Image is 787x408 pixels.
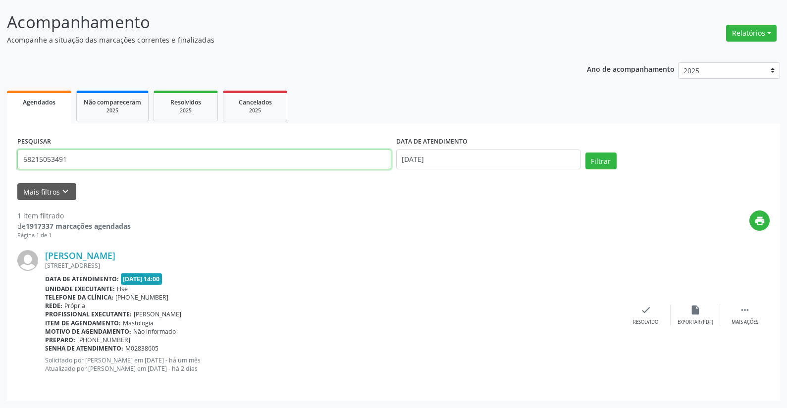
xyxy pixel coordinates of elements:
span: Não informado [133,327,176,336]
div: [STREET_ADDRESS] [45,261,621,270]
div: Resolvido [633,319,658,326]
b: Data de atendimento: [45,275,119,283]
div: Página 1 de 1 [17,231,131,240]
i: keyboard_arrow_down [60,186,71,197]
div: de [17,221,131,231]
b: Unidade executante: [45,285,115,293]
span: Resolvidos [170,98,201,106]
div: 2025 [161,107,210,114]
b: Rede: [45,302,62,310]
div: Exportar (PDF) [678,319,713,326]
i: insert_drive_file [690,305,701,315]
b: Senha de atendimento: [45,344,123,353]
p: Solicitado por [PERSON_NAME] em [DATE] - há um mês Atualizado por [PERSON_NAME] em [DATE] - há 2 ... [45,356,621,373]
span: Própria [64,302,85,310]
input: Selecione um intervalo [396,150,580,169]
div: 2025 [84,107,141,114]
span: M02838605 [125,344,158,353]
a: [PERSON_NAME] [45,250,115,261]
strong: 1917337 marcações agendadas [26,221,131,231]
b: Motivo de agendamento: [45,327,131,336]
div: 2025 [230,107,280,114]
span: Agendados [23,98,55,106]
p: Acompanhe a situação das marcações correntes e finalizadas [7,35,548,45]
p: Acompanhamento [7,10,548,35]
button: Relatórios [726,25,777,42]
i: check [640,305,651,315]
span: [DATE] 14:00 [121,273,162,285]
b: Telefone da clínica: [45,293,113,302]
input: Nome, código do beneficiário ou CPF [17,150,391,169]
div: Mais ações [732,319,758,326]
i:  [739,305,750,315]
span: Mastologia [123,319,154,327]
b: Item de agendamento: [45,319,121,327]
span: [PHONE_NUMBER] [115,293,168,302]
b: Profissional executante: [45,310,132,318]
span: [PERSON_NAME] [134,310,181,318]
button: print [749,210,770,231]
p: Ano de acompanhamento [587,62,675,75]
label: PESQUISAR [17,134,51,150]
img: img [17,250,38,271]
span: Não compareceram [84,98,141,106]
label: DATA DE ATENDIMENTO [396,134,468,150]
div: 1 item filtrado [17,210,131,221]
i: print [754,215,765,226]
button: Filtrar [585,153,617,169]
span: Cancelados [239,98,272,106]
span: [PHONE_NUMBER] [77,336,130,344]
span: Hse [117,285,128,293]
b: Preparo: [45,336,75,344]
button: Mais filtroskeyboard_arrow_down [17,183,76,201]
